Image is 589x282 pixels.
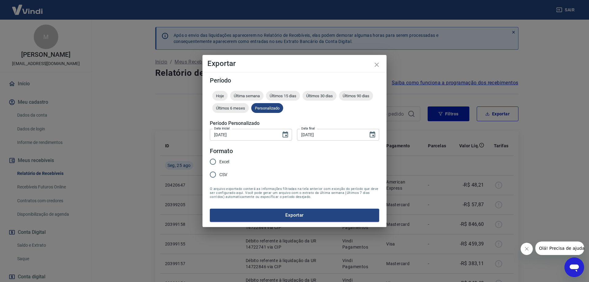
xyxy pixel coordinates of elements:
span: Últimos 30 dias [302,94,337,98]
div: Últimos 15 dias [266,91,300,101]
label: Data final [301,126,315,131]
div: Últimos 90 dias [339,91,373,101]
span: Hoje [212,94,228,98]
label: Data inicial [214,126,230,131]
legend: Formato [210,147,233,156]
div: Últimos 6 meses [212,103,249,113]
div: Hoje [212,91,228,101]
span: Personalizado [251,106,283,110]
h5: Período [210,77,379,83]
span: Últimos 90 dias [339,94,373,98]
div: Últimos 30 dias [302,91,337,101]
h4: Exportar [207,60,382,67]
span: Última semana [230,94,264,98]
div: Personalizado [251,103,283,113]
button: Choose date, selected date is 25 de ago de 2025 [366,129,379,141]
button: Exportar [210,209,379,222]
span: O arquivo exportado conterá as informações filtradas na tela anterior com exceção do período que ... [210,187,379,199]
input: DD/MM/YYYY [297,129,364,140]
div: Última semana [230,91,264,101]
span: Excel [219,159,229,165]
button: Choose date, selected date is 15 de ago de 2025 [279,129,291,141]
span: Últimos 6 meses [212,106,249,110]
span: Olá! Precisa de ajuda? [4,4,52,9]
span: Últimos 15 dias [266,94,300,98]
iframe: Fechar mensagem [521,243,533,255]
span: CSV [219,172,227,178]
iframe: Mensagem da empresa [535,241,584,255]
button: close [369,57,384,72]
input: DD/MM/YYYY [210,129,277,140]
iframe: Botão para abrir a janela de mensagens [564,257,584,277]
h5: Período Personalizado [210,120,379,126]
